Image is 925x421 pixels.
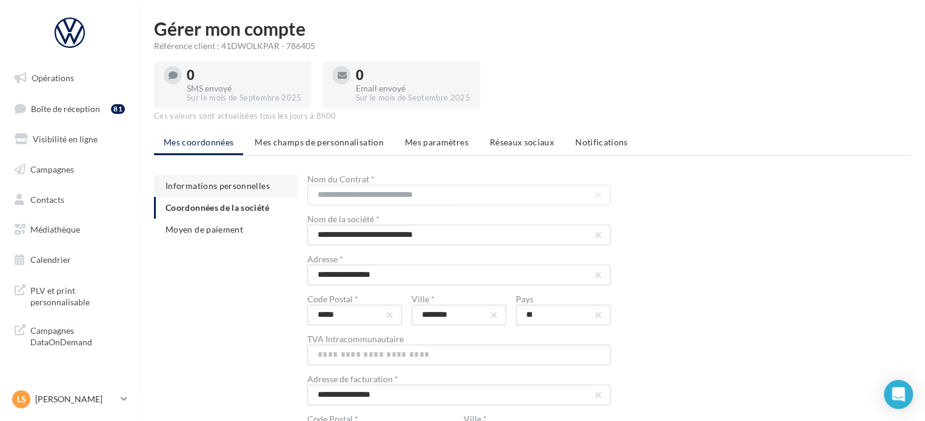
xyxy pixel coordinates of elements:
span: Mes champs de personnalisation [255,137,384,147]
div: Email envoyé [355,84,470,93]
div: 0 [355,68,470,82]
span: Visibilité en ligne [33,134,98,144]
a: Campagnes [7,157,132,182]
span: Médiathèque [30,224,80,234]
a: PLV et print personnalisable [7,277,132,313]
div: Nom du Contrat * [307,175,610,184]
a: Campagnes DataOnDemand [7,317,132,353]
div: Code Postal * [307,295,402,303]
div: Ces valeurs sont actualisées tous les jours à 8h00 [154,111,910,122]
div: SMS envoyé [187,84,301,93]
span: Contacts [30,194,64,204]
a: Médiathèque [7,217,132,242]
span: Opérations [32,73,74,83]
p: [PERSON_NAME] [35,393,116,405]
div: Sur le mois de Septembre 2025 [355,93,470,104]
span: Notifications [575,137,628,147]
span: Moyen de paiement [165,224,243,234]
a: Boîte de réception81 [7,96,132,122]
span: Calendrier [30,254,71,265]
a: LS [PERSON_NAME] [10,388,130,411]
div: Sur le mois de Septembre 2025 [187,93,301,104]
a: Contacts [7,187,132,213]
span: Réseaux sociaux [490,137,554,147]
div: Ville * [412,295,506,303]
div: TVA Intracommunautaire [307,335,610,343]
span: Boîte de réception [31,103,100,113]
span: Mes paramètres [405,137,469,147]
div: 0 [187,68,301,82]
a: Visibilité en ligne [7,127,132,152]
div: 81 [111,104,125,114]
span: PLV et print personnalisable [30,282,125,308]
div: Adresse de facturation * [307,375,610,383]
span: LS [17,393,26,405]
span: Campagnes DataOnDemand [30,322,125,348]
div: Référence client : 41DWOLKPAR - 786405 [154,40,910,52]
a: Opérations [7,65,132,91]
div: Adresse * [307,255,610,264]
div: Nom de la société * [307,215,610,224]
span: Informations personnelles [165,181,270,191]
a: Calendrier [7,247,132,273]
div: Pays [516,295,610,303]
h1: Gérer mon compte [154,19,910,38]
div: Open Intercom Messenger [884,380,913,409]
span: Campagnes [30,164,74,174]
